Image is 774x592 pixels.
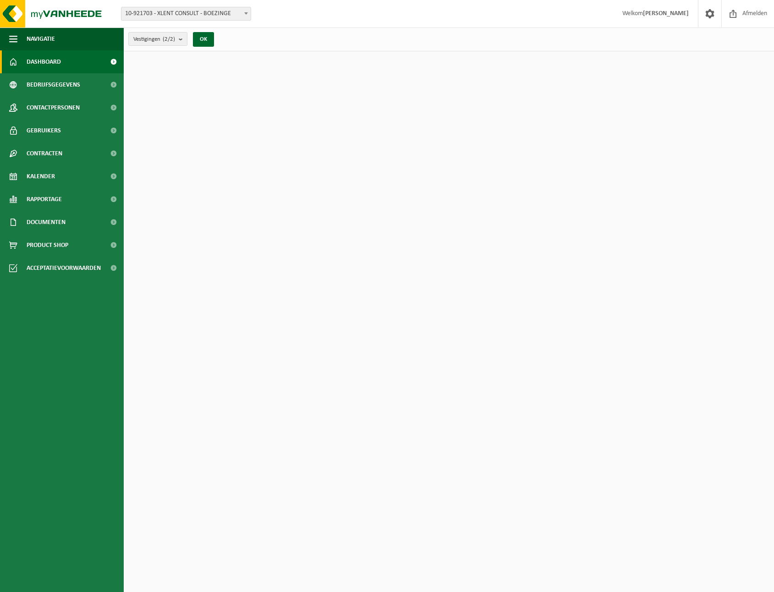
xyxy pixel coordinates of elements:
[27,211,66,234] span: Documenten
[27,119,61,142] span: Gebruikers
[27,50,61,73] span: Dashboard
[27,188,62,211] span: Rapportage
[128,32,187,46] button: Vestigingen(2/2)
[163,36,175,42] count: (2/2)
[133,33,175,46] span: Vestigingen
[27,165,55,188] span: Kalender
[643,10,689,17] strong: [PERSON_NAME]
[27,257,101,280] span: Acceptatievoorwaarden
[121,7,251,20] span: 10-921703 - XLENT CONSULT - BOEZINGE
[27,142,62,165] span: Contracten
[27,96,80,119] span: Contactpersonen
[27,234,68,257] span: Product Shop
[27,27,55,50] span: Navigatie
[27,73,80,96] span: Bedrijfsgegevens
[193,32,214,47] button: OK
[121,7,251,21] span: 10-921703 - XLENT CONSULT - BOEZINGE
